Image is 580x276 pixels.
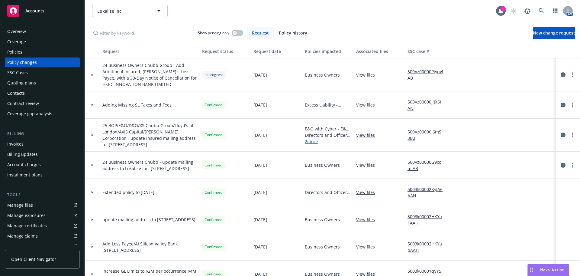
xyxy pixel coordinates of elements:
span: [DATE] [253,72,267,78]
span: [DATE] [253,132,267,138]
span: 25 BOP/E&O/D&O/XS Chubb Group/Lloyd's of London/AXIS Capital/[PERSON_NAME] Corporation - update i... [102,122,197,148]
div: Toggle Row Expanded [85,206,100,233]
a: Switch app [549,5,561,17]
a: circleInformation [559,101,567,109]
a: more [569,101,576,109]
span: Business Owners [305,216,340,223]
a: Manage claims [5,231,80,241]
div: Request status [202,48,249,54]
a: 5003k00002HKYa1AAH [408,213,448,226]
button: Request status [200,44,251,58]
span: [DATE] [253,189,267,195]
span: 24 Business Owners Chubb - Update mailing address to Lokalise Inc. [STREET_ADDRESS] [102,159,197,172]
div: Contract review [7,99,39,108]
span: Confirmed [205,102,222,108]
div: SSC case # [408,48,448,54]
div: Manage BORs [7,241,36,251]
span: Request [252,30,269,36]
a: Quoting plans [5,78,80,88]
span: E&O with Cyber - E&O with Cyber [305,126,351,132]
span: Confirmed [205,163,222,168]
a: Billing updates [5,149,80,159]
div: Toggle Row Expanded [85,233,100,261]
a: 2 more [305,138,351,145]
span: Add Loss Payee/AI Silicon Valley Bank [STREET_ADDRESS] [102,241,197,253]
span: [DATE] [253,244,267,250]
a: SSC Cases [5,68,80,77]
a: Policies [5,47,80,57]
a: Manage files [5,200,80,210]
div: Toggle Row Expanded [85,91,100,119]
span: 24 Business Owners Chubb Group - Add Additional Insured, [PERSON_NAME]'s Loss Payee, with a 30-Da... [102,62,197,87]
a: Contacts [5,88,80,98]
a: Invoices [5,139,80,149]
a: View files [356,72,380,78]
div: Billing [5,131,80,137]
span: Confirmed [205,132,222,138]
a: Account charges [5,160,80,169]
a: more [569,131,576,139]
span: In progress [205,72,224,77]
div: Installment plans [7,170,43,180]
a: 500Vz00000PiyuvIAB [408,68,448,81]
a: Start snowing [507,5,520,17]
div: Toggle Row Expanded [85,152,100,179]
span: Open Client Navigator [11,256,56,262]
button: Policies impacted [302,44,354,58]
a: Contract review [5,99,80,108]
div: Toggle Row Expanded [85,179,100,206]
div: Request date [253,48,300,54]
div: Associated files [356,48,403,54]
span: Policy history [279,30,307,36]
a: Manage exposures [5,211,80,220]
div: Invoices [7,139,24,149]
div: Drag to move [528,264,535,276]
span: Adding Missing SL Taxes and Fees [102,102,172,108]
a: Search [535,5,547,17]
span: Nova Assist [540,267,564,272]
a: 500Vz00000JiJX6IAN [408,99,448,111]
a: Coverage gap analysis [5,109,80,119]
div: Quoting plans [7,78,36,88]
div: Contacts [7,88,25,98]
div: Manage exposures [7,211,46,220]
a: 5003k00002HKYapAAH [408,241,448,253]
a: Installment plans [5,170,80,180]
a: circleInformation [559,131,567,139]
span: Directors and Officers - Directors and Officers [305,132,351,138]
a: 500Vz00000G9ccmIAB [408,159,448,172]
div: Billing updates [7,149,38,159]
span: [DATE] [253,102,267,108]
a: Coverage [5,37,80,47]
a: Report a Bug [521,5,533,17]
button: Request [100,44,200,58]
button: Associated files [354,44,405,58]
a: 500Vz00000J6mS3IAJ [408,129,448,141]
button: Lokalise Inc. [92,5,168,17]
div: SSC Cases [7,68,28,77]
span: Excess Liability - Excess - D&O ($2mil) [305,102,351,108]
div: Policies impacted [305,48,351,54]
span: Confirmed [205,217,222,222]
a: Policy changes [5,57,80,67]
a: View files [356,244,380,250]
a: Accounts [5,2,80,19]
a: View files [356,189,380,195]
span: Business Owners [305,162,340,168]
span: Confirmed [205,190,222,195]
a: View files [356,132,380,138]
a: more [569,162,576,169]
span: Business Owners [305,72,340,78]
span: Directors and Officers - D&O from Legacy ABD [305,189,351,195]
div: Manage claims [7,231,38,241]
div: Policies [7,47,22,57]
a: more [569,71,576,78]
span: Accounts [25,8,44,13]
button: SSC case # [405,44,450,58]
span: Extended policy to [DATE] [102,189,154,195]
div: Manage files [7,200,33,210]
span: [DATE] [253,216,267,223]
div: Policy changes [7,57,37,67]
a: Manage BORs [5,241,80,251]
